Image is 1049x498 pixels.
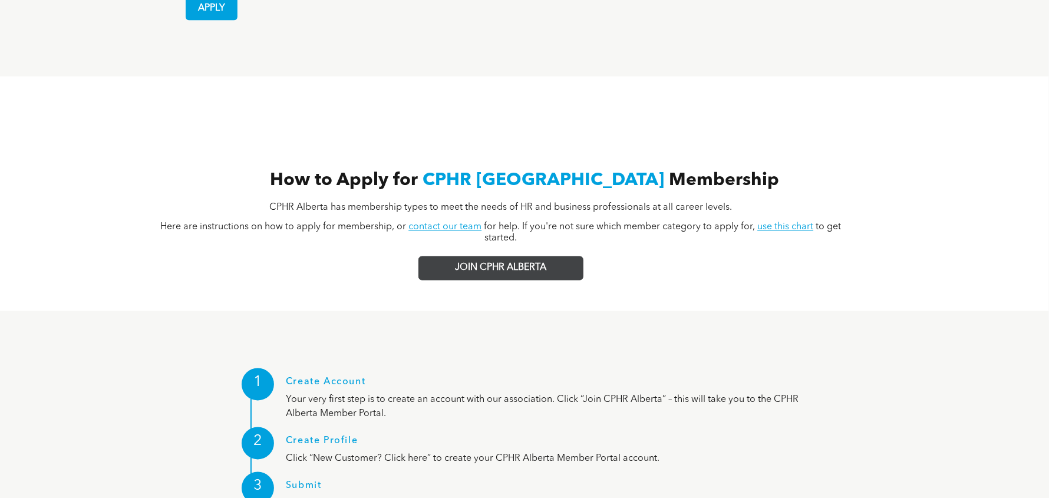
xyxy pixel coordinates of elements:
span: CPHR [GEOGRAPHIC_DATA] [423,172,664,189]
h1: Create Profile [286,436,819,452]
span: CPHR Alberta has membership types to meet the needs of HR and business professionals at all caree... [269,203,732,212]
span: Membership [669,172,779,189]
a: contact our team [408,223,481,232]
h1: Create Account [286,377,819,393]
a: use this chart [757,223,813,232]
p: Click “New Customer? Click here” to create your CPHR Alberta Member Portal account. [286,452,819,466]
p: Your very first step is to create an account with our association. Click “Join CPHR Alberta” – th... [286,393,819,421]
a: JOIN CPHR ALBERTA [418,256,583,281]
span: How to Apply for [270,172,418,189]
div: 2 [242,427,274,460]
div: 1 [242,368,274,401]
span: Here are instructions on how to apply for membership, or [160,223,406,232]
span: JOIN CPHR ALBERTA [455,263,546,274]
span: for help. If you're not sure which member category to apply for, [484,223,755,232]
h1: Submit [286,481,819,497]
